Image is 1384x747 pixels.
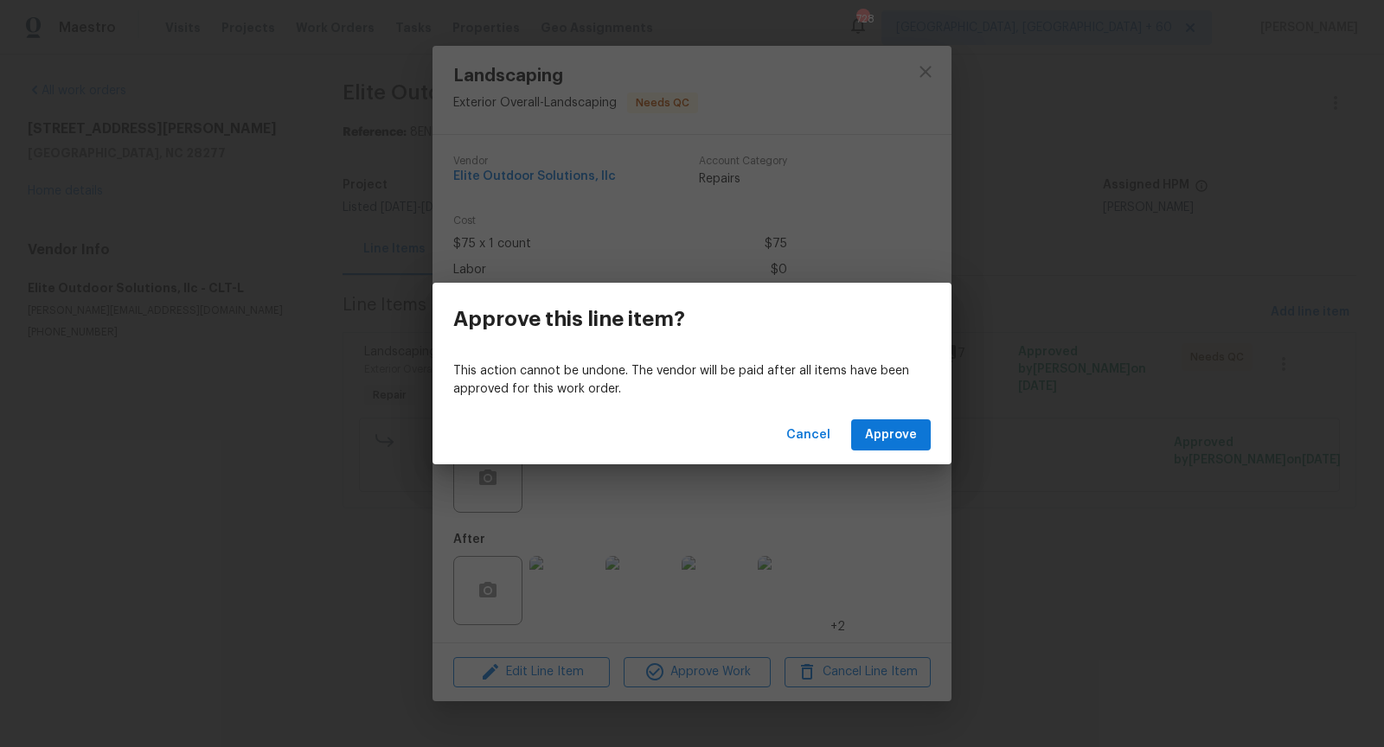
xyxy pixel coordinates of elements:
span: Approve [865,425,917,446]
span: Cancel [786,425,830,446]
button: Cancel [779,419,837,451]
button: Approve [851,419,931,451]
h3: Approve this line item? [453,307,685,331]
p: This action cannot be undone. The vendor will be paid after all items have been approved for this... [453,362,931,399]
